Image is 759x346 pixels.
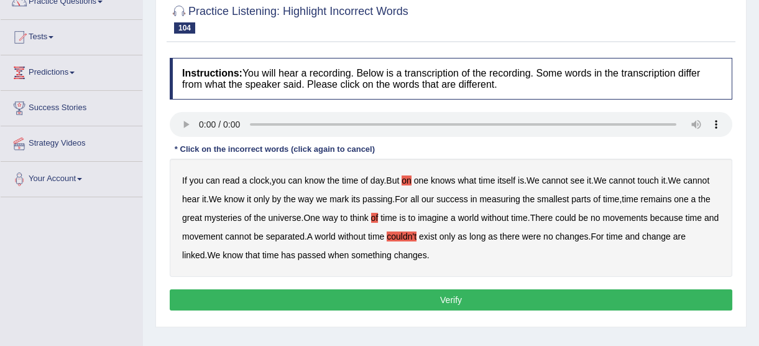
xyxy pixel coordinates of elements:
b: If [182,175,187,185]
b: cannot [542,175,568,185]
b: way [323,213,338,223]
b: touch [637,175,658,185]
b: be [254,231,264,241]
b: Instructions: [182,68,242,78]
b: We [527,175,540,185]
b: cannot [225,231,251,241]
b: imagine [418,213,448,223]
a: Success Stories [1,91,142,122]
b: time [603,194,619,204]
a: Predictions [1,55,142,86]
b: be [578,213,588,223]
b: on [402,175,412,185]
b: in [471,194,477,204]
b: can [206,175,220,185]
b: A [307,231,313,241]
b: it [587,175,591,185]
b: know [305,175,325,185]
b: change [642,231,671,241]
b: world [458,213,479,223]
b: all [410,194,419,204]
b: know [223,250,243,260]
b: One [303,213,320,223]
b: There [530,213,553,223]
b: has [281,250,295,260]
b: couldn't [387,231,416,241]
b: day [370,175,384,185]
b: passing [362,194,392,204]
b: changes [556,231,589,241]
b: and [625,231,640,241]
b: read [223,175,240,185]
b: time [511,213,527,223]
b: as [458,231,467,241]
b: it [247,194,251,204]
b: time [479,175,495,185]
b: success [436,194,468,204]
span: 104 [174,22,195,34]
b: of [244,213,252,223]
b: parts [571,194,591,204]
b: as [488,231,497,241]
b: time [368,231,384,241]
b: the [283,194,295,204]
b: a [691,194,696,204]
b: way [298,194,314,204]
b: without [481,213,508,223]
b: remains [641,194,672,204]
b: we [316,194,327,204]
b: universe [269,213,301,223]
b: that [246,250,260,260]
b: one [414,175,428,185]
button: Verify [170,289,732,311]
b: the [523,194,535,204]
b: you [190,175,204,185]
b: movements [602,213,647,223]
b: by [272,194,282,204]
b: great [182,213,202,223]
b: of [361,175,368,185]
b: to [341,213,348,223]
b: when [328,250,349,260]
b: cannot [609,175,635,185]
b: its [351,194,360,204]
b: We [207,250,220,260]
b: only [254,194,270,204]
h2: Practice Listening: Highlight Incorrect Words [170,2,408,34]
b: time [622,194,638,204]
a: Your Account [1,162,142,193]
b: We [668,175,681,185]
b: were [522,231,541,241]
b: the [254,213,265,223]
a: Tests [1,20,142,51]
b: exist [419,231,437,241]
b: of [371,213,379,223]
b: passed [298,250,326,260]
b: can [288,175,302,185]
b: time [685,213,701,223]
b: is [399,213,405,223]
b: are [673,231,686,241]
b: time [342,175,358,185]
b: one [674,194,688,204]
b: smallest [537,194,569,204]
b: mysteries [205,213,242,223]
b: We [594,175,607,185]
b: what [458,175,476,185]
b: could [555,213,576,223]
b: to [408,213,416,223]
div: , . . . . . . , . . . . . . [170,159,732,277]
b: something [351,250,392,260]
b: time [606,231,622,241]
div: * Click on the incorrect words (click again to cancel) [170,143,380,155]
b: without [338,231,366,241]
b: linked [182,250,205,260]
b: movement [182,231,223,241]
b: changes [394,250,427,260]
b: and [704,213,719,223]
b: long [469,231,485,241]
b: mark [329,194,349,204]
b: see [571,175,585,185]
b: it [661,175,666,185]
b: cannot [683,175,709,185]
